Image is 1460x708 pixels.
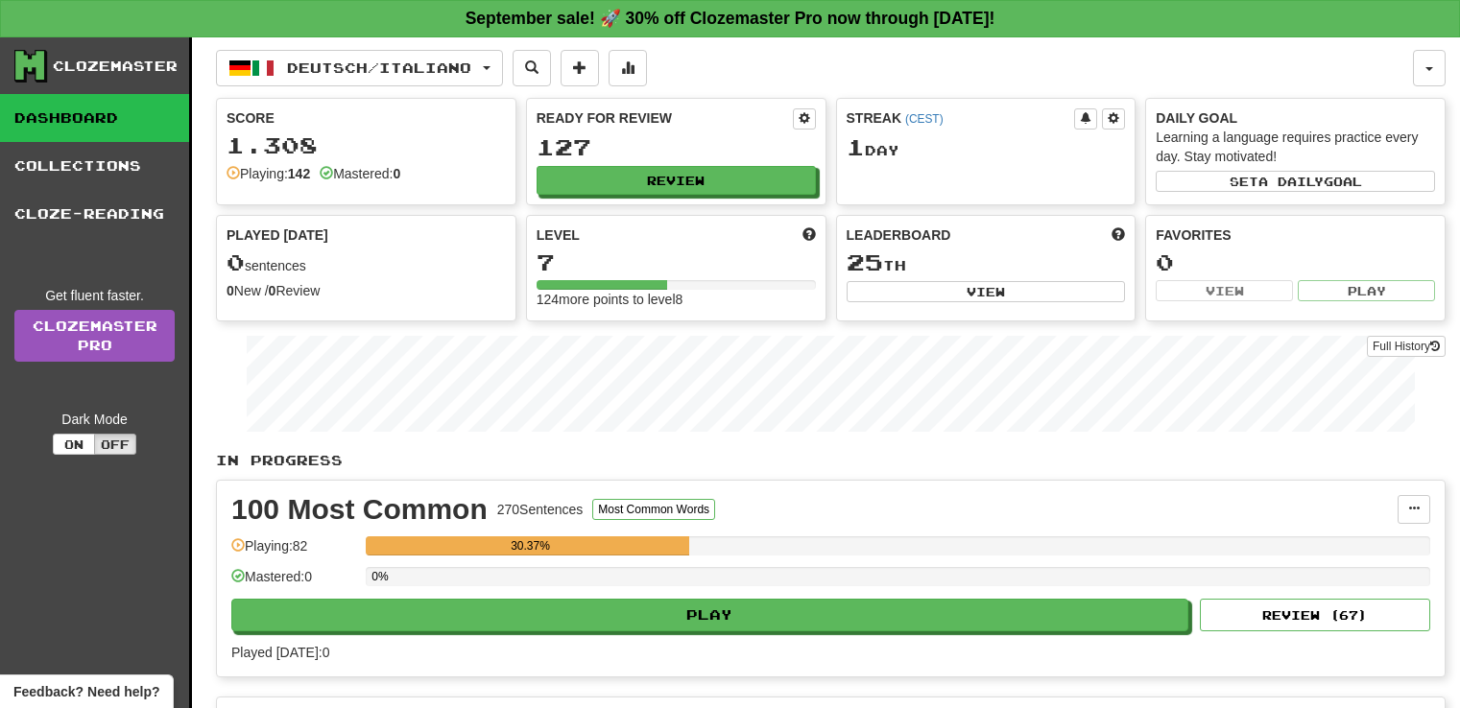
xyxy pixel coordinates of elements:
[1258,175,1324,188] span: a daily
[269,283,276,298] strong: 0
[53,57,178,76] div: Clozemaster
[231,567,356,599] div: Mastered: 0
[231,495,488,524] div: 100 Most Common
[14,410,175,429] div: Dark Mode
[231,536,356,568] div: Playing: 82
[53,434,95,455] button: On
[497,500,584,519] div: 270 Sentences
[537,135,816,159] div: 127
[1156,250,1435,274] div: 0
[609,50,647,86] button: More stats
[14,310,175,362] a: ClozemasterPro
[847,108,1075,128] div: Streak
[216,451,1446,470] p: In Progress
[287,59,471,76] span: Deutsch / Italiano
[537,166,816,195] button: Review
[320,164,400,183] div: Mastered:
[231,599,1188,631] button: Play
[227,225,328,245] span: Played [DATE]
[1156,171,1435,192] button: Seta dailygoal
[1200,599,1430,631] button: Review (67)
[227,164,310,183] div: Playing:
[537,108,793,128] div: Ready for Review
[371,536,689,555] div: 30.37%
[537,290,816,309] div: 124 more points to level 8
[847,248,883,275] span: 25
[1298,280,1435,301] button: Play
[227,133,506,157] div: 1.308
[1156,128,1435,166] div: Learning a language requires practice every day. Stay motivated!
[288,166,310,181] strong: 142
[847,133,865,160] span: 1
[802,225,816,245] span: Score more points to level up
[1156,225,1435,245] div: Favorites
[561,50,599,86] button: Add sentence to collection
[227,108,506,128] div: Score
[905,112,944,126] a: (CEST)
[227,250,506,275] div: sentences
[227,248,245,275] span: 0
[216,50,503,86] button: Deutsch/Italiano
[513,50,551,86] button: Search sentences
[1112,225,1125,245] span: This week in points, UTC
[847,250,1126,275] div: th
[466,9,995,28] strong: September sale! 🚀 30% off Clozemaster Pro now through [DATE]!
[231,645,329,660] span: Played [DATE]: 0
[537,225,580,245] span: Level
[592,499,715,520] button: Most Common Words
[227,281,506,300] div: New / Review
[847,281,1126,302] button: View
[1156,280,1293,301] button: View
[847,135,1126,160] div: Day
[393,166,400,181] strong: 0
[94,434,136,455] button: Off
[14,286,175,305] div: Get fluent faster.
[1367,336,1446,357] button: Full History
[13,682,159,701] span: Open feedback widget
[1156,108,1435,128] div: Daily Goal
[537,250,816,274] div: 7
[847,225,951,245] span: Leaderboard
[227,283,234,298] strong: 0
